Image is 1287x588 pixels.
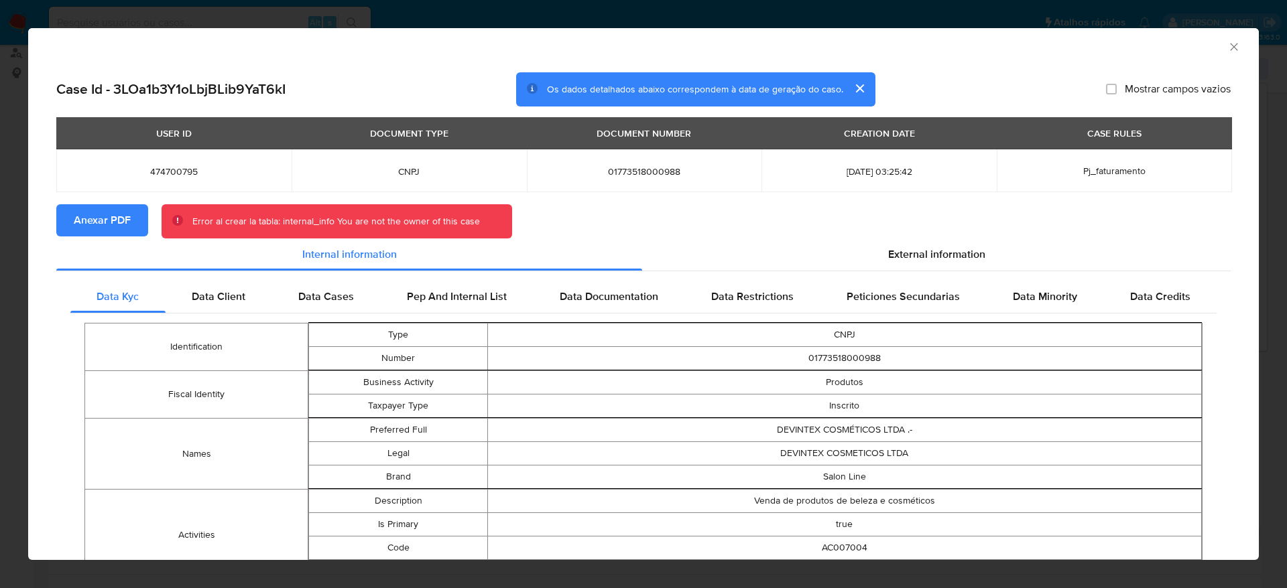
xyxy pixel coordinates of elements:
h2: Case Id - 3LOa1b3Y1oLbjBLib9YaT6kI [56,80,286,98]
span: Pj_faturamento [1083,164,1146,177]
td: Legal [309,442,487,465]
td: true [487,513,1201,536]
div: Detailed info [56,238,1231,271]
td: Code [309,536,487,560]
div: DOCUMENT NUMBER [589,122,699,145]
td: Type [309,323,487,347]
span: Data Restrictions [711,289,794,304]
td: AC007004 [487,536,1201,560]
div: CREATION DATE [836,122,923,145]
td: Identification [85,323,308,371]
div: USER ID [148,122,200,145]
span: Os dados detalhados abaixo correspondem à data de geração do caso. [547,82,843,96]
span: Peticiones Secundarias [847,289,960,304]
span: [DATE] 03:25:42 [778,165,981,177]
button: Anexar PDF [56,204,148,236]
td: Venda de produtos de beleza e cosméticos [487,490,1201,513]
td: Brand [309,465,487,489]
span: 474700795 [72,165,275,177]
button: cerrar [843,72,875,104]
span: CNPJ [308,165,511,177]
span: 01773518000988 [543,165,746,177]
td: Description [309,490,487,513]
td: Activities [85,490,308,581]
td: Salon Line [487,465,1201,489]
div: closure-recommendation-modal [28,28,1259,560]
td: Fiscal Identity [85,371,308,419]
span: Data Client [192,289,245,304]
td: DEVINTEX COSMETICOS LTDA [487,442,1201,465]
td: Number [309,347,487,370]
span: Data Documentation [560,289,658,304]
span: Anexar PDF [74,206,131,235]
span: Internal information [302,246,397,262]
div: DOCUMENT TYPE [362,122,456,145]
td: 01773518000988 [487,347,1201,370]
td: Produtos [487,371,1201,394]
td: Is Primary [309,513,487,536]
span: Data Minority [1013,289,1077,304]
span: Data Cases [298,289,354,304]
td: Business Activity [309,371,487,394]
span: Data Credits [1130,289,1190,304]
span: External information [888,246,985,262]
input: Mostrar campos vazios [1106,84,1117,94]
td: DEVINTEX COSMÉTICOS LTDA .- [487,419,1201,442]
td: Taxpayer Type [309,394,487,418]
span: Pep And Internal List [407,289,507,304]
td: Inscrito [487,394,1201,418]
span: Mostrar campos vazios [1125,82,1231,96]
span: Data Kyc [97,289,139,304]
div: CASE RULES [1079,122,1150,145]
td: CNPJ [487,323,1201,347]
button: Fechar a janela [1227,40,1239,52]
div: Error al crear la tabla: internal_info You are not the owner of this case [192,215,480,228]
div: Detailed internal info [70,281,1217,313]
td: Preferred Full [309,419,487,442]
td: Names [85,419,308,490]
